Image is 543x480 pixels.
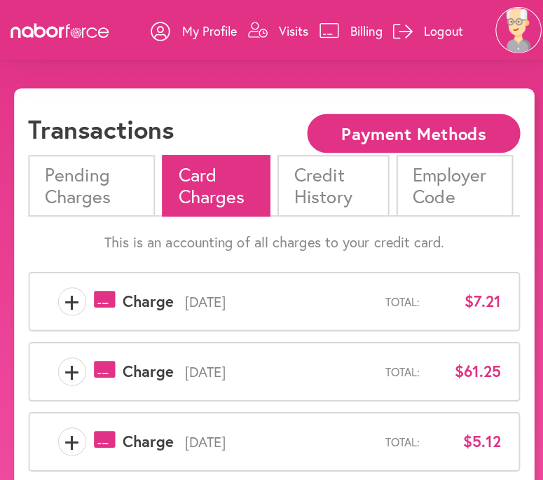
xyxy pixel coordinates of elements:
[28,153,153,214] li: Pending Charges
[121,289,172,307] span: Charge
[180,22,235,39] p: My Profile
[121,427,172,446] span: Charge
[426,289,496,307] span: $7.21
[392,153,508,214] li: Employer Code
[172,290,381,307] span: [DATE]
[172,359,381,376] span: [DATE]
[149,9,235,51] a: My Profile
[389,9,458,51] a: Logout
[172,429,381,446] span: [DATE]
[58,354,85,382] span: +
[58,284,85,313] span: +
[58,423,85,451] span: +
[275,153,385,214] li: Credit History
[316,9,378,51] a: Billing
[28,113,172,143] h1: Transactions
[381,430,415,444] span: Total:
[121,358,172,376] span: Charge
[490,7,536,53] img: 28479a6084c73c1d882b58007db4b51f.png
[420,22,458,39] p: Logout
[160,153,268,214] li: Card Charges
[304,124,515,137] a: Payment Methods
[426,358,496,376] span: $61.25
[426,427,496,446] span: $5.12
[276,22,305,39] p: Visits
[304,113,515,151] button: Payment Methods
[381,292,415,305] span: Total:
[381,361,415,374] span: Total:
[347,22,378,39] p: Billing
[28,231,515,248] p: This is an accounting of all charges to your credit card.
[245,9,305,51] a: Visits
